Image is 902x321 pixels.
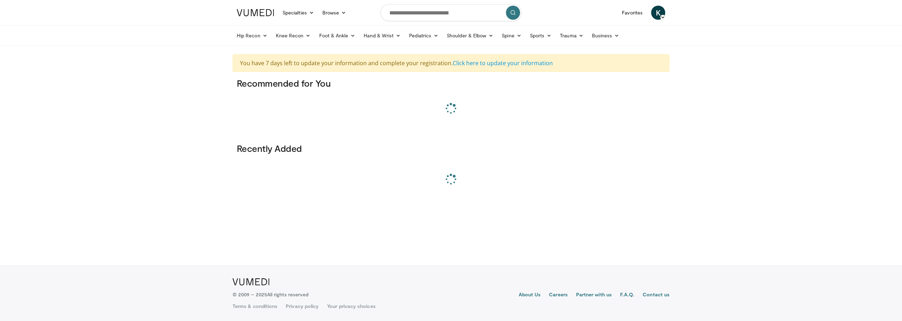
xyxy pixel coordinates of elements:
a: Hand & Wrist [359,29,405,43]
input: Search topics, interventions [381,4,521,21]
a: Partner with us [576,291,612,300]
a: Spine [498,29,525,43]
a: Click here to update your information [453,59,553,67]
a: Business [588,29,624,43]
a: Your privacy choices [327,303,375,310]
a: Pediatrics [405,29,443,43]
a: Trauma [556,29,588,43]
p: © 2009 – 2025 [233,291,308,298]
a: Sports [526,29,556,43]
a: Privacy policy [286,303,319,310]
img: VuMedi Logo [237,9,274,16]
span: All rights reserved [267,291,308,297]
img: VuMedi Logo [233,278,270,285]
a: Contact us [643,291,669,300]
a: Hip Recon [233,29,272,43]
div: You have 7 days left to update your information and complete your registration. [233,54,669,72]
a: Terms & conditions [233,303,277,310]
a: Careers [549,291,568,300]
a: Knee Recon [272,29,315,43]
a: Specialties [278,6,318,20]
h3: Recommended for You [237,78,665,89]
a: Favorites [618,6,647,20]
a: Browse [318,6,351,20]
a: Shoulder & Elbow [443,29,498,43]
a: F.A.Q. [620,291,634,300]
a: About Us [519,291,541,300]
h3: Recently Added [237,143,665,154]
a: Foot & Ankle [315,29,360,43]
a: K [651,6,665,20]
